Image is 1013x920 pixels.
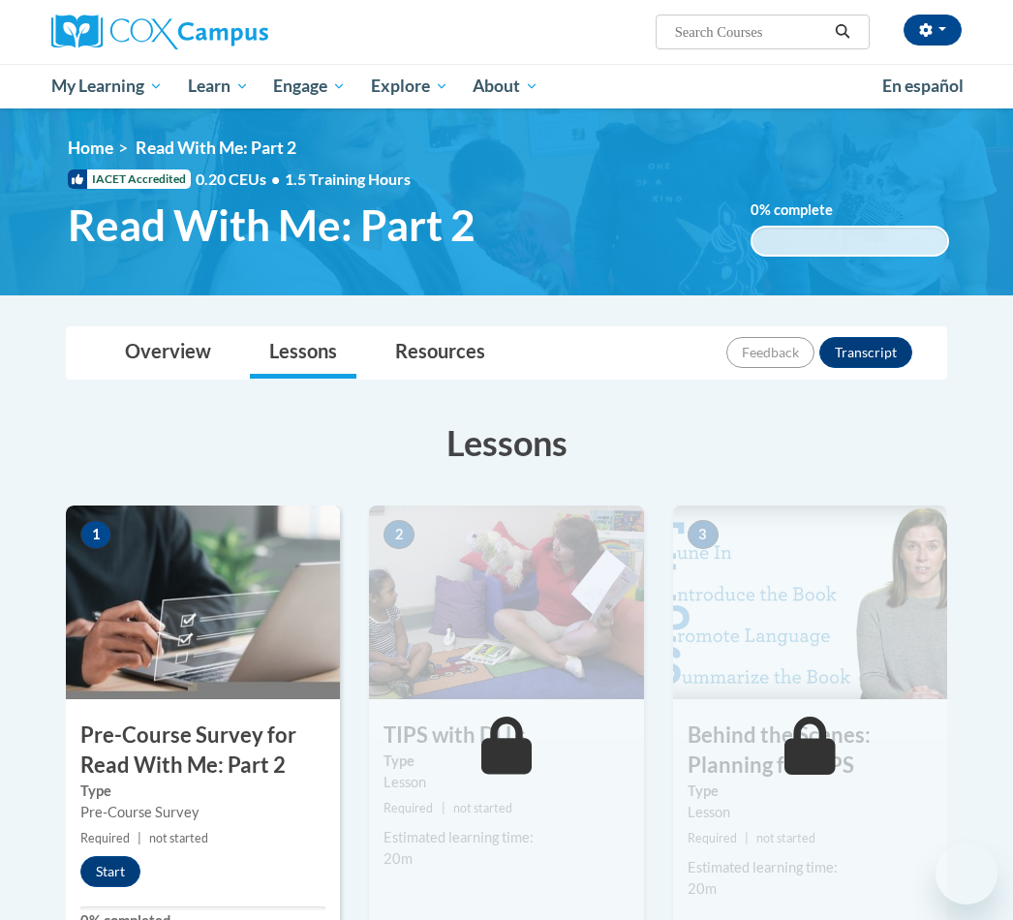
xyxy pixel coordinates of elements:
[261,64,358,108] a: Engage
[819,337,912,368] button: Transcript
[66,506,340,699] img: Course Image
[904,15,962,46] button: Account Settings
[80,781,325,802] label: Type
[882,76,964,96] span: En español
[80,856,140,887] button: Start
[751,201,759,218] span: 0
[673,506,947,699] img: Course Image
[384,827,629,848] div: Estimated learning time:
[51,15,335,49] a: Cox Campus
[51,15,268,49] img: Cox Campus
[369,506,643,699] img: Course Image
[68,169,191,189] span: IACET Accredited
[688,520,719,549] span: 3
[688,802,933,823] div: Lesson
[870,66,976,107] a: En español
[384,751,629,772] label: Type
[688,781,933,802] label: Type
[673,20,828,44] input: Search Courses
[271,169,280,188] span: •
[673,721,947,781] h3: Behind the Scenes: Planning for TIPS
[250,327,356,379] a: Lessons
[751,199,862,221] label: % complete
[39,64,175,108] a: My Learning
[68,138,113,158] a: Home
[106,327,230,379] a: Overview
[936,843,998,905] iframe: Button to launch messaging window
[473,75,538,98] span: About
[384,850,413,867] span: 20m
[37,64,976,108] div: Main menu
[756,831,815,845] span: not started
[285,169,411,188] span: 1.5 Training Hours
[136,138,296,158] span: Read With Me: Part 2
[80,802,325,823] div: Pre-Course Survey
[273,75,346,98] span: Engage
[828,20,857,44] button: Search
[453,801,512,815] span: not started
[384,772,629,793] div: Lesson
[688,831,737,845] span: Required
[384,801,433,815] span: Required
[442,801,445,815] span: |
[51,75,163,98] span: My Learning
[149,831,208,845] span: not started
[138,831,141,845] span: |
[371,75,448,98] span: Explore
[196,169,285,190] span: 0.20 CEUs
[188,75,249,98] span: Learn
[66,418,947,467] h3: Lessons
[688,857,933,878] div: Estimated learning time:
[80,831,130,845] span: Required
[175,64,261,108] a: Learn
[66,721,340,781] h3: Pre-Course Survey for Read With Me: Part 2
[358,64,461,108] a: Explore
[461,64,552,108] a: About
[369,721,643,751] h3: TIPS with DLLs
[68,199,476,251] span: Read With Me: Part 2
[726,337,814,368] button: Feedback
[384,520,414,549] span: 2
[80,520,111,549] span: 1
[745,831,749,845] span: |
[688,880,717,897] span: 20m
[376,327,505,379] a: Resources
